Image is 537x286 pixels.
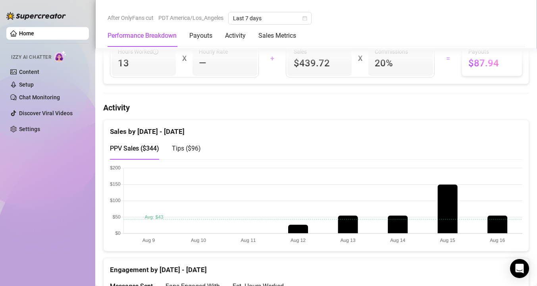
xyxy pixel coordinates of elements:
span: PPV Sales ( $344 ) [110,145,159,152]
a: Home [19,30,34,37]
img: AI Chatter [54,50,67,62]
span: info-circle [153,49,158,54]
span: $439.72 [294,57,345,70]
a: Discover Viral Videos [19,110,73,116]
article: Hourly Rate [199,47,228,56]
span: calendar [302,16,307,21]
div: Sales by [DATE] - [DATE] [110,120,522,137]
span: Tips ( $96 ) [172,145,201,152]
span: Hours Worked [118,47,158,56]
div: Engagement by [DATE] - [DATE] [110,258,522,275]
span: After OnlyFans cut [108,12,154,24]
a: Setup [19,81,34,88]
div: + [264,52,281,65]
span: — [199,57,206,70]
article: Commissions [375,47,408,56]
span: 13 [118,57,169,70]
div: X [358,52,362,65]
span: Payouts [468,47,516,56]
span: PDT America/Los_Angeles [158,12,223,24]
a: Chat Monitoring [19,94,60,100]
div: Payouts [189,31,212,41]
h4: Activity [103,102,529,113]
span: Last 7 days [233,12,307,24]
div: Open Intercom Messenger [510,259,529,278]
img: logo-BBDzfeDw.svg [6,12,66,20]
span: 20 % [375,57,426,70]
div: Sales Metrics [258,31,296,41]
span: Sales [294,47,345,56]
span: $87.94 [468,57,516,70]
div: Activity [225,31,246,41]
a: Content [19,69,39,75]
a: Settings [19,126,40,132]
div: X [182,52,186,65]
div: Performance Breakdown [108,31,177,41]
span: Izzy AI Chatter [11,54,51,61]
div: = [439,52,457,65]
